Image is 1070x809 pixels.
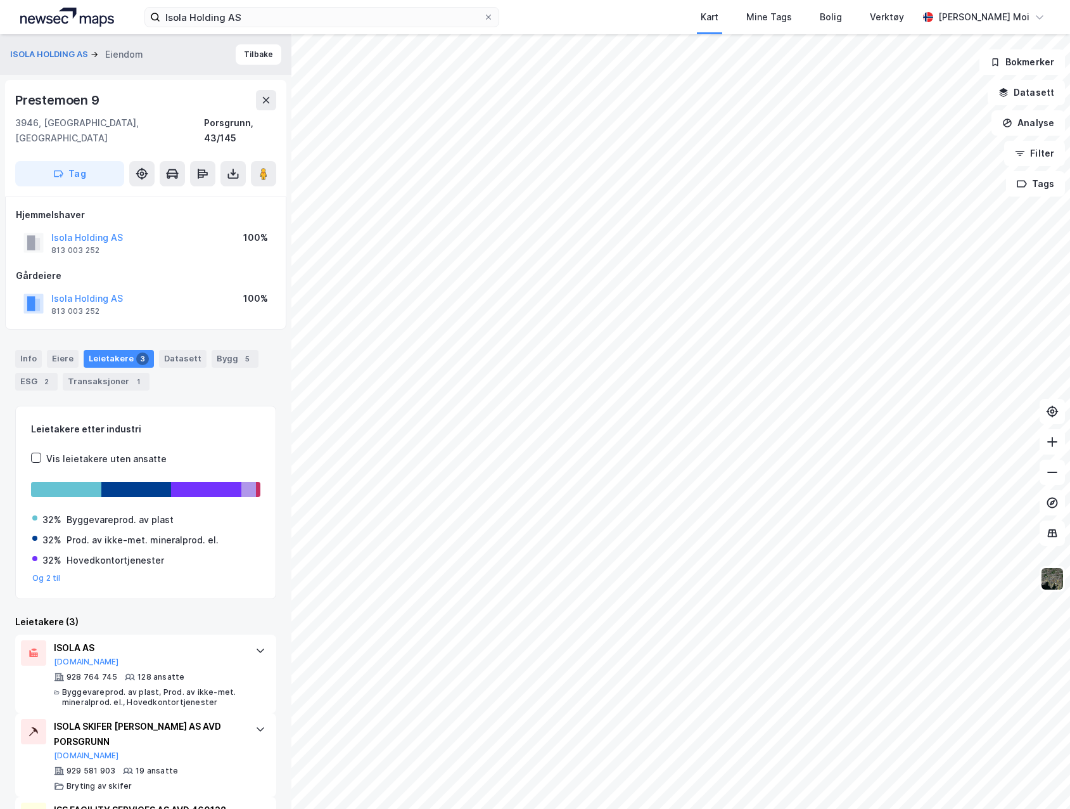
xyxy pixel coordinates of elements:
[63,373,150,391] div: Transaksjoner
[15,90,102,110] div: Prestemoen 9
[46,451,167,467] div: Vis leietakere uten ansatte
[105,47,143,62] div: Eiendom
[15,115,204,146] div: 3946, [GEOGRAPHIC_DATA], [GEOGRAPHIC_DATA]
[40,375,53,388] div: 2
[701,10,718,25] div: Kart
[1040,567,1064,591] img: 9k=
[67,781,132,791] div: Bryting av skifer
[16,207,276,223] div: Hjemmelshaver
[938,10,1029,25] div: [PERSON_NAME] Moi
[136,766,178,776] div: 19 ansatte
[20,8,114,27] img: logo.a4113a55bc3d86da70a041830d287a7e.svg
[32,573,61,583] button: Og 2 til
[67,766,115,776] div: 929 581 903
[47,350,79,368] div: Eiere
[67,533,219,548] div: Prod. av ikke-met. mineralprod. el.
[991,110,1065,136] button: Analyse
[979,49,1065,75] button: Bokmerker
[67,553,164,568] div: Hovedkontortjenester
[42,512,61,527] div: 32%
[212,350,258,368] div: Bygg
[241,353,253,365] div: 5
[31,422,260,437] div: Leietakere etter industri
[62,687,243,708] div: Byggevareprod. av plast, Prod. av ikke-met. mineralprod. el., Hovedkontortjenester
[15,161,124,186] button: Tag
[42,533,61,548] div: 32%
[67,512,174,527] div: Byggevareprod. av plast
[132,375,144,388] div: 1
[243,291,268,306] div: 100%
[236,44,281,65] button: Tilbake
[15,373,58,391] div: ESG
[159,350,207,368] div: Datasett
[84,350,154,368] div: Leietakere
[160,8,483,27] input: Søk på adresse, matrikkel, gårdeiere, leietakere eller personer
[54,751,119,761] button: [DOMAIN_NAME]
[746,10,792,25] div: Mine Tags
[137,672,184,682] div: 128 ansatte
[16,268,276,283] div: Gårdeiere
[51,306,99,316] div: 813 003 252
[1007,748,1070,809] iframe: Chat Widget
[54,657,119,667] button: [DOMAIN_NAME]
[1006,171,1065,197] button: Tags
[870,10,904,25] div: Verktøy
[204,115,276,146] div: Porsgrunn, 43/145
[54,640,243,656] div: ISOLA AS
[243,230,268,245] div: 100%
[1004,141,1065,166] button: Filter
[42,553,61,568] div: 32%
[820,10,842,25] div: Bolig
[15,614,276,630] div: Leietakere (3)
[136,353,149,365] div: 3
[15,350,42,368] div: Info
[51,245,99,256] div: 813 003 252
[988,80,1065,105] button: Datasett
[10,48,91,61] button: ISOLA HOLDING AS
[54,719,243,749] div: ISOLA SKIFER [PERSON_NAME] AS AVD PORSGRUNN
[67,672,117,682] div: 928 764 745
